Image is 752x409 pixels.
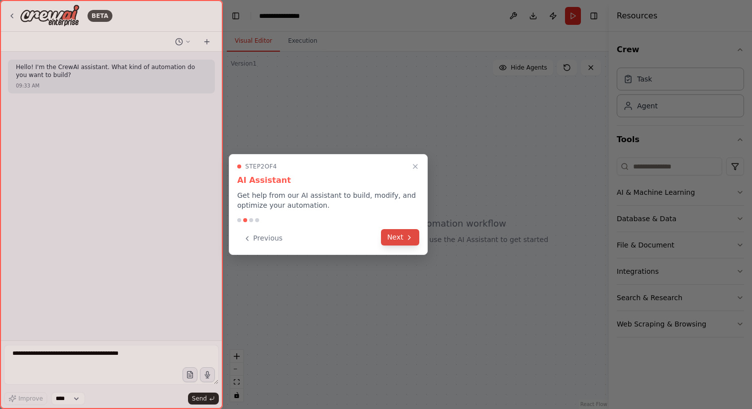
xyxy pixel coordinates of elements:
button: Next [381,229,419,245]
span: Step 2 of 4 [245,163,277,170]
button: Hide left sidebar [229,9,243,23]
p: Get help from our AI assistant to build, modify, and optimize your automation. [237,190,419,210]
button: Previous [237,230,288,246]
h3: AI Assistant [237,174,419,186]
button: Close walkthrough [409,161,421,172]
